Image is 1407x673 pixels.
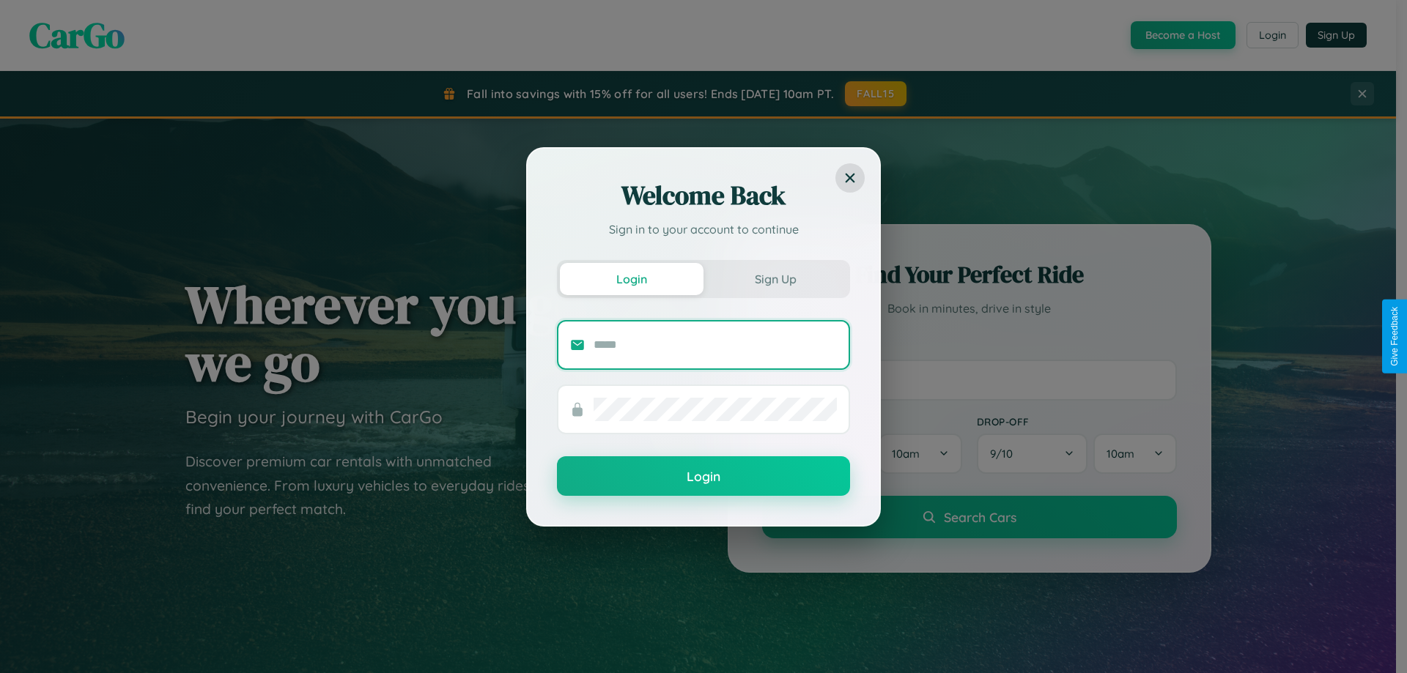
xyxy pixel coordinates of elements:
[560,263,703,295] button: Login
[557,178,850,213] h2: Welcome Back
[703,263,847,295] button: Sign Up
[557,456,850,496] button: Login
[557,220,850,238] p: Sign in to your account to continue
[1389,307,1400,366] div: Give Feedback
